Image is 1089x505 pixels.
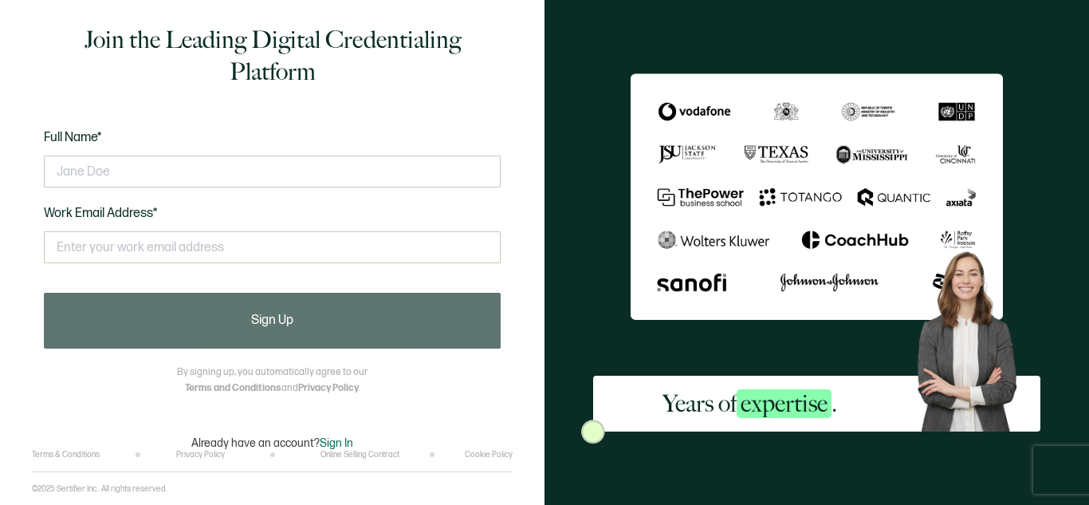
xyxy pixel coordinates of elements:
[631,73,1003,319] img: Sertifier Signup - Years of <span class="strong-h">expertise</span>.
[176,450,225,460] a: Privacy Policy
[662,388,837,420] h2: Years of .
[737,389,831,418] span: expertise
[44,156,501,187] input: Jane Doe
[44,24,501,88] h1: Join the Leading Digital Credentialing Platform
[298,382,359,394] a: Privacy Policy
[32,484,167,494] p: ©2025 Sertifier Inc.. All rights reserved.
[44,231,501,263] input: Enter your work email address
[44,293,501,349] button: Sign Up
[44,206,158,221] span: Work Email Address*
[191,436,353,450] p: Already have an account?
[465,450,513,460] a: Cookie Policy
[32,450,100,460] a: Terms & Conditions
[320,450,399,460] a: Online Selling Contract
[581,420,605,444] img: Sertifier Signup
[906,243,1040,431] img: Sertifier Signup - Years of <span class="strong-h">expertise</span>. Hero
[44,130,102,145] span: Full Name*
[251,314,293,327] span: Sign Up
[177,365,368,397] p: By signing up, you automatically agree to our and .
[320,436,353,450] span: Sign In
[185,382,281,394] a: Terms and Conditions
